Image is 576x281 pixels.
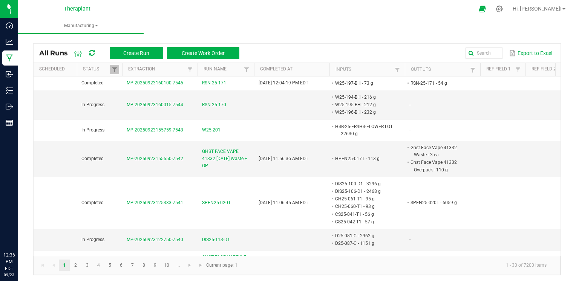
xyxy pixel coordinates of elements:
td: - [405,229,480,250]
span: GHST FACE VAPE 41332 [DATE] Waste + OP [202,148,250,170]
li: W25-195-BH - 212 g [334,101,394,108]
span: Go to the next page [187,262,193,268]
span: Manufacturing [18,23,144,29]
input: Search [465,47,503,59]
span: Completed [81,80,104,86]
li: CH25-061-T1 - 95 g [334,195,394,203]
span: [DATE] 11:06:45 AM EDT [259,200,308,205]
div: Manage settings [495,5,504,12]
button: Create Work Order [167,47,239,59]
a: Filter [110,65,119,74]
a: StatusSortable [83,66,110,72]
span: [DATE] 12:04:19 PM EDT [259,80,308,86]
span: Theraplant [64,6,90,12]
a: Page 11 [173,260,184,271]
a: Page 8 [138,260,149,271]
th: Inputs [329,63,405,76]
span: [DATE] 11:56:36 AM EDT [259,156,308,161]
span: In Progress [81,102,104,107]
span: Create Work Order [182,50,225,56]
li: D25-081-C - 2962 g [334,232,394,240]
span: MP-20250923160015-7544 [127,102,183,107]
li: CS25-042-T1 - 57 g [334,218,394,226]
span: W25-201 [202,127,221,134]
span: GHST FACE VAPE 0.5g 41333 [DATE] [202,254,250,268]
span: Hi, [PERSON_NAME]! [513,6,562,12]
p: 12:36 PM EDT [3,252,15,272]
li: DIS25-100-D1 - 3296 g [334,180,394,188]
a: ScheduledSortable [39,66,74,72]
a: Go to the last page [195,260,206,271]
td: - [405,251,480,272]
a: Filter [513,65,522,74]
a: Go to the next page [184,260,195,271]
li: SPEN25-020T - 6059 g [409,199,469,206]
li: RSN-25-171 - 54 g [409,79,469,87]
span: RSN-25-171 [202,79,226,87]
inline-svg: Outbound [6,103,13,110]
span: RSN-25-170 [202,101,226,108]
iframe: Resource center [8,221,30,243]
li: W25-196-BH - 232 g [334,108,394,116]
li: DIS25-106-D1 - 2468 g [334,188,394,195]
inline-svg: Manufacturing [6,54,13,62]
span: MP-20250923125333-7541 [127,200,183,205]
span: SPEN25-020T [202,199,231,206]
li: Ghst Face Vape 41332 Overpack - 110 g [409,159,469,173]
span: Open Ecommerce Menu [474,2,491,16]
a: Page 1 [59,260,70,271]
li: HPEN25-017T - 113 g [334,155,394,162]
a: Filter [242,65,251,74]
li: W25-194-BH - 216 g [334,93,394,101]
li: Ghst Face Vape 41332 Waste - 3 ea [409,144,469,159]
inline-svg: Inbound [6,70,13,78]
td: - [405,90,480,120]
th: Outputs [405,63,480,76]
a: Filter [468,65,477,75]
span: Go to the last page [198,262,204,268]
li: D25-087-C - 1151 g [334,240,394,247]
a: Page 9 [150,260,161,271]
a: Filter [185,65,195,74]
span: Completed [81,156,104,161]
a: Run NameSortable [204,66,242,72]
a: Ref Field 1Sortable [486,66,513,72]
a: Page 3 [82,260,93,271]
a: Page 5 [104,260,115,271]
a: Page 2 [70,260,81,271]
div: All Runs [39,47,245,60]
a: Page 4 [93,260,104,271]
span: MP-20250923155759-7543 [127,127,183,133]
a: Ref Field 2Sortable [532,66,558,72]
span: Completed [81,200,104,205]
span: Create Run [123,50,149,56]
span: MP-20250923122750-7540 [127,237,183,242]
kendo-pager: Current page: 1 [34,256,561,275]
inline-svg: Reports [6,119,13,127]
a: Page 10 [161,260,172,271]
span: DIS25-113-D1 [202,236,230,243]
a: Page 7 [127,260,138,271]
span: MP-20250923155550-7542 [127,156,183,161]
inline-svg: Analytics [6,38,13,46]
iframe: Resource center unread badge [22,220,31,229]
a: Page 6 [116,260,127,271]
button: Export to Excel [507,47,554,60]
p: 09/23 [3,272,15,278]
td: - [405,120,480,141]
a: Completed AtSortable [260,66,326,72]
inline-svg: Dashboard [6,22,13,29]
button: Create Run [110,47,163,59]
li: CS25-041-T1 - 56 g [334,211,394,218]
a: Manufacturing [18,18,144,34]
span: In Progress [81,237,104,242]
inline-svg: Inventory [6,87,13,94]
kendo-pager-info: 1 - 30 of 7200 items [242,259,553,272]
li: HSB-25-FR4H3-FLOWER LOT - 22630 g [334,123,394,137]
li: W25-197-BH - 73 g [334,79,394,87]
span: MP-20250923160100-7545 [127,80,183,86]
span: In Progress [81,127,104,133]
a: ExtractionSortable [128,66,185,72]
li: CH25-060-T1 - 93 g [334,203,394,210]
a: Filter [393,65,402,75]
